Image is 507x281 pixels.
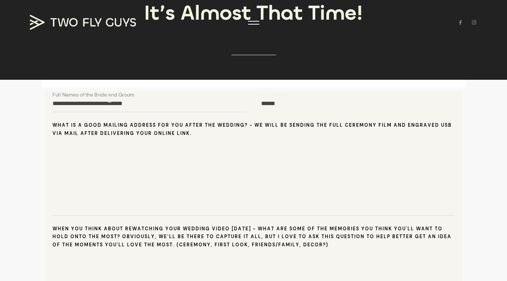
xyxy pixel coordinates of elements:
[53,225,455,249] h6: When you think about rewatching your wedding video [DATE] - what are some of the memories you thi...
[261,91,286,100] span: Your Email
[53,94,246,112] input: Full Names of the Bride and Groom
[30,15,136,30] img: TWO FLY GUYS MEDIA
[261,94,455,112] input: Your Email
[30,15,142,30] a: TWO FLY GUYS MEDIA TWO FLY GUYS MEDIA
[53,121,455,138] h6: What is a good mailing address for you after the wedding? - We will be sending the full ceremony ...
[53,141,455,216] textarea: What is a good mailing address for you after the wedding? - We will be sending the full ceremony ...
[53,91,134,100] span: Full Names of the Bride and Groom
